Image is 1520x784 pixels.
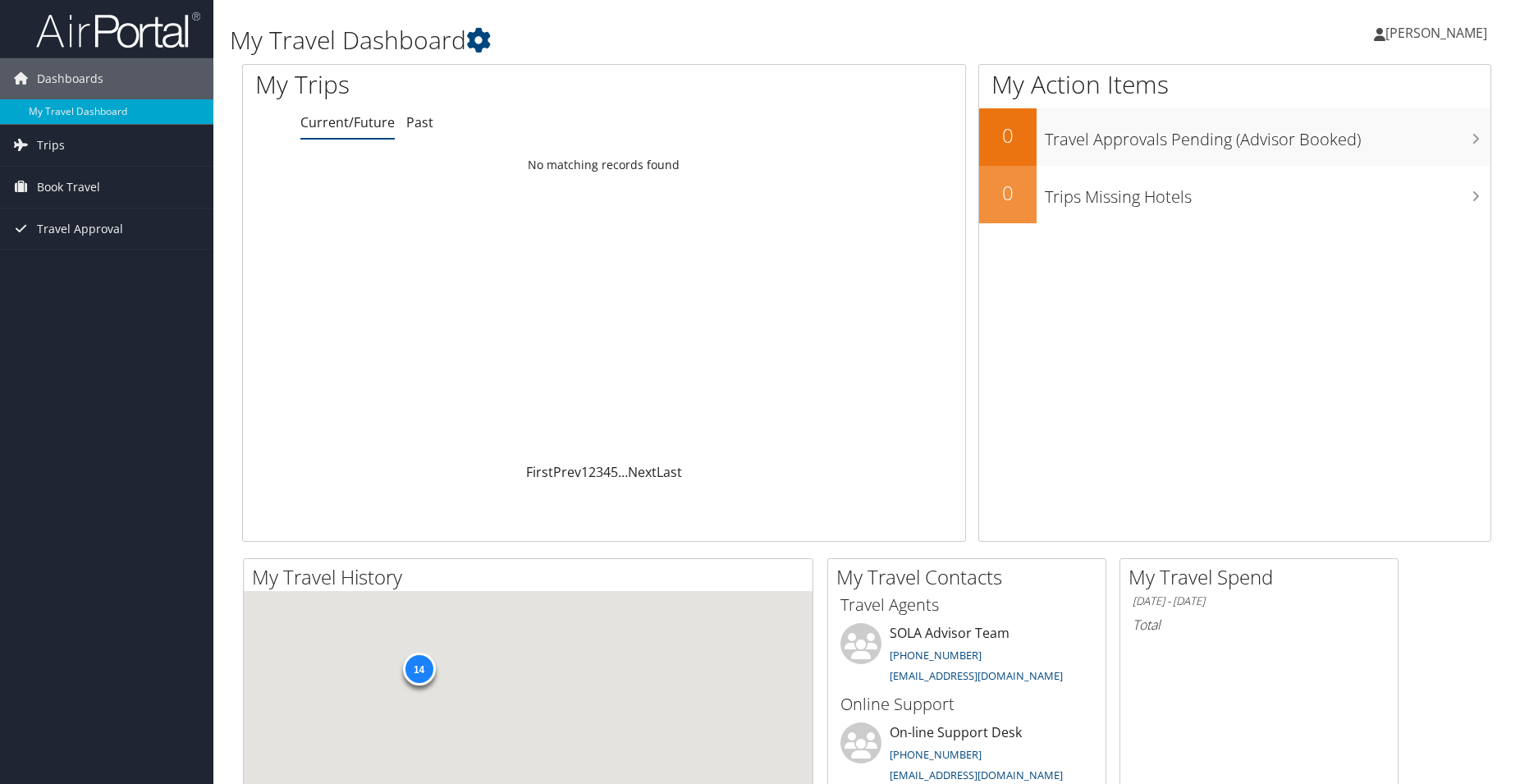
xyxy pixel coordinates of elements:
a: Last [657,463,682,481]
h3: Trips Missing Hotels [1045,177,1490,209]
div: 14 [402,653,435,685]
h3: Travel Approvals Pending (Advisor Booked) [1045,120,1490,151]
a: 0Trips Missing Hotels [979,166,1490,223]
img: airportal-logo.png [36,11,200,49]
a: 5 [611,463,618,481]
span: Book Travel [37,167,100,208]
a: Next [628,463,657,481]
a: 3 [596,463,603,481]
h2: 0 [979,121,1037,149]
td: No matching records found [243,150,965,180]
a: Prev [553,463,581,481]
h6: Total [1133,616,1385,634]
span: [PERSON_NAME] [1385,24,1487,42]
h3: Travel Agents [840,594,1093,617]
a: First [526,463,553,481]
h1: My Trips [255,67,652,102]
h2: My Travel Spend [1129,563,1398,591]
h3: Online Support [840,693,1093,716]
span: … [618,463,628,481]
a: [PHONE_NUMBER] [890,648,982,663]
a: [EMAIL_ADDRESS][DOMAIN_NAME] [890,768,1063,782]
a: 0Travel Approvals Pending (Advisor Booked) [979,108,1490,166]
h1: My Travel Dashboard [230,23,1079,57]
h2: My Travel Contacts [836,563,1106,591]
h1: My Action Items [979,67,1490,102]
a: [PHONE_NUMBER] [890,747,982,762]
span: Trips [37,125,65,166]
a: 1 [581,463,588,481]
a: Past [406,113,433,131]
h6: [DATE] - [DATE] [1133,594,1385,609]
h2: My Travel History [252,563,813,591]
a: [EMAIL_ADDRESS][DOMAIN_NAME] [890,668,1063,683]
span: Dashboards [37,58,103,99]
span: Travel Approval [37,209,123,250]
h2: 0 [979,179,1037,207]
a: 4 [603,463,611,481]
a: [PERSON_NAME] [1374,8,1504,57]
a: 2 [588,463,596,481]
li: SOLA Advisor Team [832,623,1101,690]
a: Current/Future [300,113,395,131]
